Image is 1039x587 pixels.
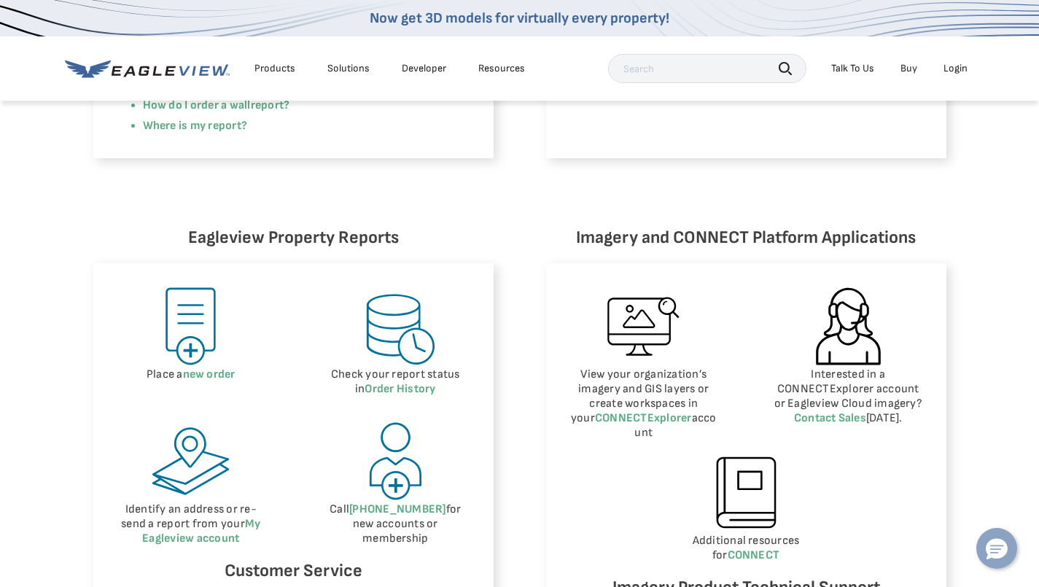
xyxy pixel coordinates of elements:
a: [PHONE_NUMBER] [349,502,445,516]
a: How do I order a wall [143,98,251,112]
h6: Imagery and CONNECT Platform Applications [546,224,946,252]
a: Developer [402,62,446,75]
a: ? [284,98,289,112]
div: Resources [478,62,525,75]
a: report [251,98,284,112]
p: Identify an address or re-send a report from your [115,502,268,546]
h6: Eagleview Property Reports [93,224,494,252]
a: Contact Sales [794,411,866,425]
p: Interested in a CONNECTExplorer account or Eagleview Cloud imagery? [DATE]. [772,368,925,426]
div: Login [943,62,968,75]
div: Products [254,62,295,75]
div: Talk To Us [831,62,874,75]
p: Check your report status in [319,368,472,397]
p: Call for new accounts or membership [319,502,472,546]
p: View your organization’s imagery and GIS layers or create workspaces in your account [568,368,720,440]
h6: Customer Service [115,557,472,585]
input: Search [608,54,806,83]
a: Now get 3D models for virtually every property! [370,9,669,27]
a: CONNECTExplorer [595,411,692,425]
p: Place a [115,368,268,382]
a: Order History [365,382,435,396]
button: Hello, have a question? Let’s chat. [976,528,1017,569]
a: My Eagleview account [142,517,260,545]
a: new order [183,368,236,381]
div: Solutions [327,62,370,75]
a: CONNECT [728,548,780,562]
a: Where is my report? [143,119,248,133]
p: Additional resources for [568,534,925,563]
a: Buy [900,62,917,75]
